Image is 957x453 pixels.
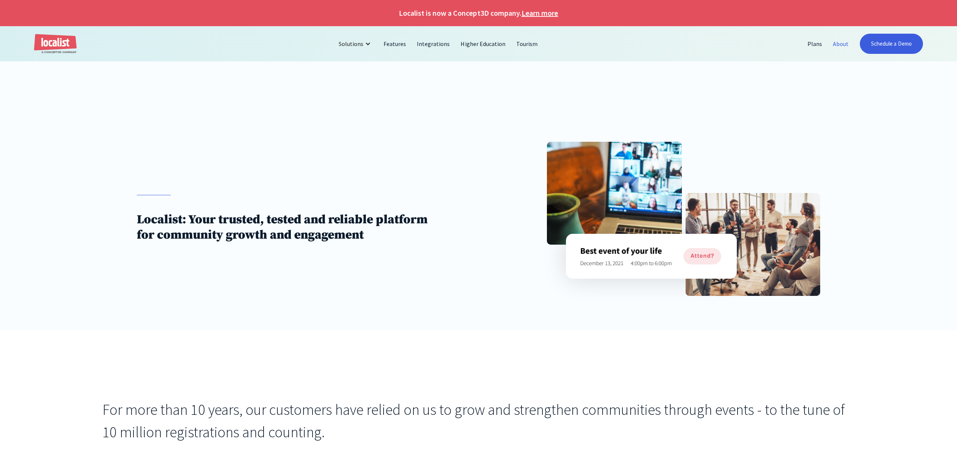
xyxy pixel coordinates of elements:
a: Higher Education [455,35,511,53]
a: Integrations [412,35,455,53]
div: Solutions [339,39,363,48]
div: For more than 10 years, our customers have relied on us to grow and strengthen communities throug... [102,398,854,443]
img: About Localist [547,142,682,245]
a: home [34,34,77,54]
a: Plans [802,35,828,53]
a: Tourism [511,35,543,53]
a: Features [378,35,412,53]
img: About Localist [566,234,737,279]
div: Solutions [333,35,378,53]
a: Schedule a Demo [860,34,923,54]
img: About Localist [686,193,821,296]
h1: Localist: Your trusted, tested and reliable platform for community growth and engagement [137,212,444,243]
a: About [828,35,854,53]
a: Learn more [521,7,558,19]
